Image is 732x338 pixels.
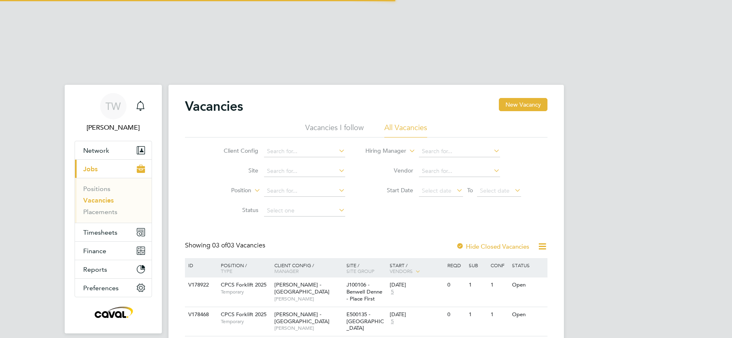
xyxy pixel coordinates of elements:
span: Tim Wells [75,123,152,133]
span: Type [221,268,232,274]
button: Preferences [75,279,152,297]
input: Search for... [264,166,345,177]
span: 03 Vacancies [212,241,265,249]
span: E500135 - [GEOGRAPHIC_DATA] [346,311,384,332]
a: Go to home page [75,305,152,319]
span: [PERSON_NAME] [274,325,342,331]
button: New Vacancy [499,98,547,111]
div: Showing [185,241,267,250]
span: [PERSON_NAME] - [GEOGRAPHIC_DATA] [274,281,330,295]
input: Search for... [264,185,345,197]
div: Sub [467,258,488,272]
div: Client Config / [272,258,344,278]
label: Hide Closed Vacancies [456,242,529,250]
span: Jobs [83,165,98,173]
button: Network [75,141,152,159]
div: 1 [489,277,510,293]
div: 1 [467,307,488,322]
nav: Main navigation [65,85,162,333]
img: caval-logo-retina.png [92,305,133,319]
span: [PERSON_NAME] [274,296,342,302]
span: Select date [422,187,451,194]
div: 0 [445,307,467,322]
li: Vacancies I follow [305,123,364,138]
button: Reports [75,260,152,278]
label: Position [204,186,251,195]
span: CPCS Forklift 2025 [221,281,267,288]
span: Preferences [83,284,119,292]
a: Positions [83,185,110,193]
label: Vendor [366,167,413,174]
div: 1 [467,277,488,293]
div: Position / [215,258,272,278]
button: Finance [75,242,152,260]
div: Start / [388,258,445,279]
button: Jobs [75,160,152,178]
span: Finance [83,247,106,255]
h2: Vacancies [185,98,243,114]
a: Vacancies [83,196,114,204]
span: Temporary [221,289,270,295]
div: Reqd [445,258,467,272]
label: Hiring Manager [359,147,406,155]
span: TW [105,101,121,112]
div: Status [510,258,546,272]
div: Open [510,277,546,293]
span: Select date [480,187,510,194]
span: Timesheets [83,228,117,236]
a: Placements [83,208,117,216]
input: Search for... [419,166,500,177]
span: 5 [390,289,395,296]
div: [DATE] [390,282,443,289]
span: [PERSON_NAME] - [GEOGRAPHIC_DATA] [274,311,330,325]
span: CPCS Forklift 2025 [221,311,267,318]
span: Manager [274,268,299,274]
div: V178922 [186,277,215,293]
span: Reports [83,266,107,273]
span: J100106 - Benwell Denne - Place First [346,281,382,302]
label: Status [211,206,258,214]
div: Conf [489,258,510,272]
span: 03 of [212,241,227,249]
span: Temporary [221,318,270,325]
div: V178468 [186,307,215,322]
span: Site Group [346,268,374,274]
span: To [465,185,475,196]
div: Jobs [75,178,152,223]
span: Network [83,147,109,154]
div: Open [510,307,546,322]
a: TW[PERSON_NAME] [75,93,152,133]
input: Search for... [264,146,345,157]
li: All Vacancies [384,123,427,138]
div: ID [186,258,215,272]
label: Site [211,167,258,174]
div: Site / [344,258,388,278]
input: Search for... [419,146,500,157]
button: Timesheets [75,223,152,241]
label: Start Date [366,186,413,194]
label: Client Config [211,147,258,154]
span: Vendors [390,268,413,274]
input: Select one [264,205,345,217]
span: 5 [390,318,395,325]
div: 0 [445,277,467,293]
div: [DATE] [390,311,443,318]
div: 1 [489,307,510,322]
